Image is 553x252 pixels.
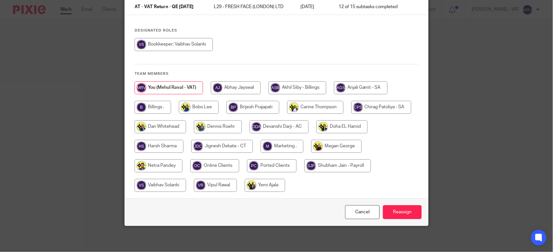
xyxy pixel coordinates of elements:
p: [DATE] [301,4,326,10]
h4: Designated Roles [135,28,418,33]
h4: Team members [135,71,418,76]
span: AT - VAT Return - QE [DATE] [135,5,194,9]
a: Close this dialog window [345,205,380,219]
input: Reassign [383,205,422,219]
p: L29 - FRESH FACE (LONDON) LTD [214,4,288,10]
